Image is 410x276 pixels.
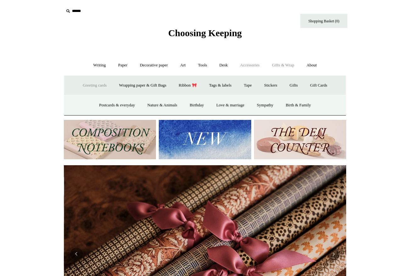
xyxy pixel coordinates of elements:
[168,33,242,37] a: Choosing Keeping
[64,120,156,159] img: 202302 Composition ledgers.jpg__PID:69722ee6-fa44-49dd-a067-31375e5d54ec
[235,57,265,74] a: Accessories
[159,120,251,159] img: New.jpg__PID:f73bdf93-380a-4a35-bcfe-7823039498e1
[88,57,112,74] a: Writing
[173,77,202,94] a: Ribbon 🎀
[168,28,242,38] span: Choosing Keeping
[327,248,340,260] button: Next
[184,97,210,114] a: Birthday
[113,57,133,74] a: Paper
[254,120,346,159] img: The Deli Counter
[284,77,303,94] a: Gifts
[304,77,333,94] a: Gift Cards
[93,97,141,114] a: Postcards & everyday
[192,57,213,74] a: Tools
[114,77,172,94] a: Wrapping paper & Gift Bags
[280,97,317,114] a: Birth & Family
[142,97,183,114] a: Nature & Animals
[258,77,283,94] a: Stickers
[203,77,237,94] a: Tags & labels
[211,97,250,114] a: Love & marriage
[301,57,323,74] a: About
[251,97,279,114] a: Sympathy
[300,14,347,28] a: Shopping Basket (0)
[70,248,83,260] button: Previous
[266,57,300,74] a: Gifts & Wrap
[175,57,191,74] a: Art
[134,57,174,74] a: Decorative paper
[214,57,234,74] a: Desk
[238,77,258,94] a: Tape
[77,77,112,94] a: Greeting cards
